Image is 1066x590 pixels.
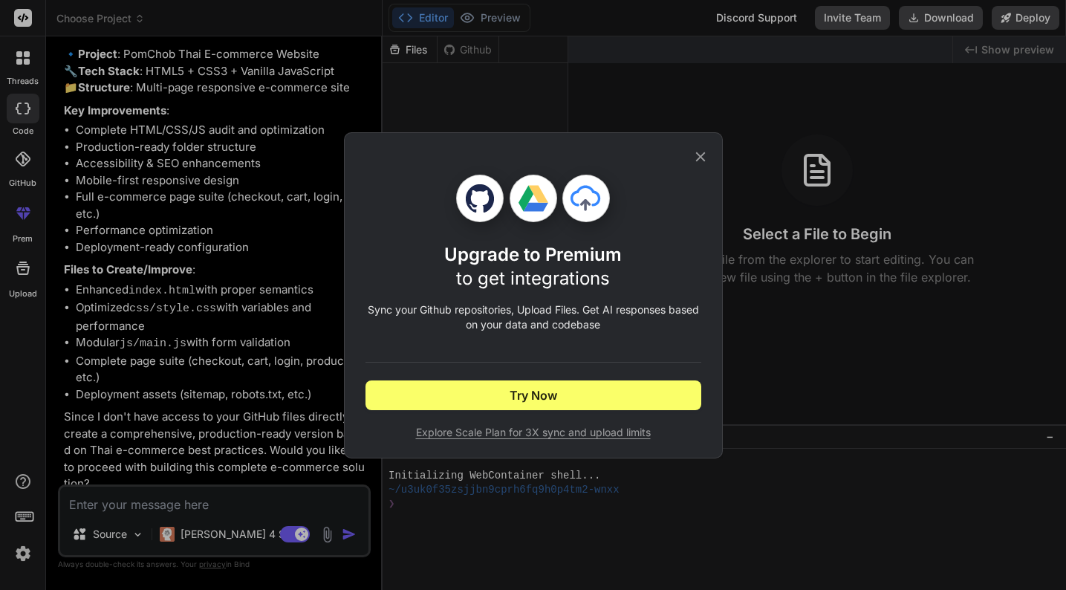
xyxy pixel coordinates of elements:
button: Try Now [365,380,701,410]
span: Explore Scale Plan for 3X sync and upload limits [365,425,701,440]
span: to get integrations [456,268,610,289]
p: Sync your Github repositories, Upload Files. Get AI responses based on your data and codebase [365,302,701,332]
h1: Upgrade to Premium [444,243,622,291]
span: Try Now [510,386,557,404]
